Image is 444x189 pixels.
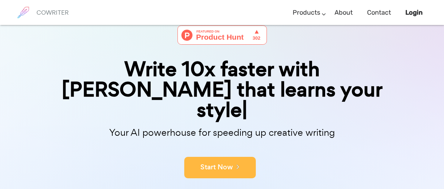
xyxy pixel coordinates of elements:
p: Your AI powerhouse for speeding up creative writing [43,125,401,140]
button: Start Now [184,157,256,178]
a: Products [293,2,320,23]
a: Contact [367,2,391,23]
a: Login [405,2,423,23]
div: Write 10x faster with [PERSON_NAME] that learns your style [43,59,401,120]
h6: COWRITER [36,9,69,16]
b: Login [405,9,423,16]
a: About [335,2,353,23]
img: Cowriter - Your AI buddy for speeding up creative writing | Product Hunt [177,25,267,45]
img: brand logo [14,4,32,21]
